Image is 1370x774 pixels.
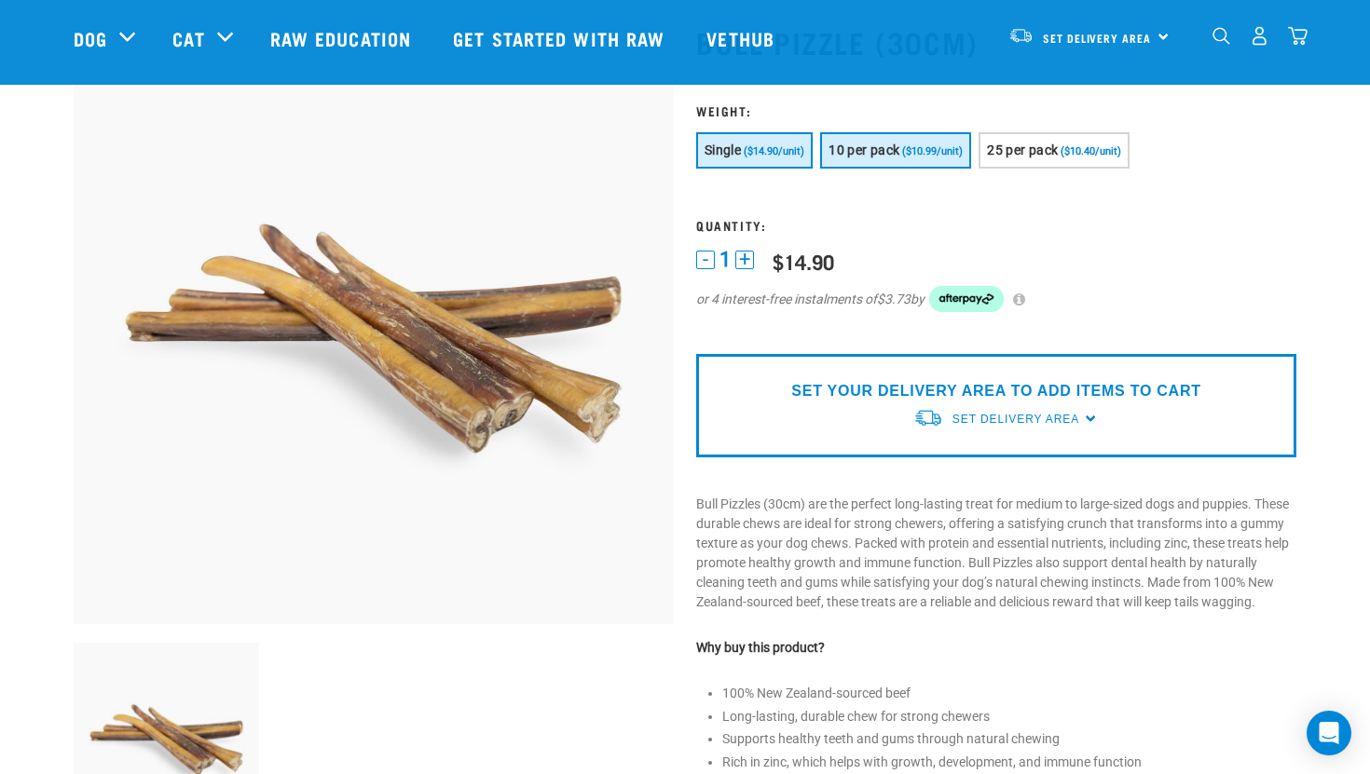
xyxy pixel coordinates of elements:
img: Afterpay [929,286,1004,312]
strong: Why buy this product? [696,640,825,655]
span: Set Delivery Area [1043,34,1151,41]
p: SET YOUR DELIVERY AREA TO ADD ITEMS TO CART [791,380,1200,402]
li: Rich in zinc, which helps with growth, development, and immune function [722,753,1296,772]
div: or 4 interest-free instalments of by [696,286,1296,312]
img: van-moving.png [1008,27,1034,44]
span: 1 [719,250,731,269]
h3: Quantity: [696,218,1296,232]
button: 25 per pack ($10.40/unit) [979,132,1130,169]
li: Supports healthy teeth and gums through natural chewing [722,729,1296,749]
button: + [735,251,754,269]
button: Single ($14.90/unit) [696,132,813,169]
img: home-icon@2x.png [1288,26,1308,46]
a: Cat [172,24,204,52]
div: $14.90 [773,250,834,273]
img: home-icon-1@2x.png [1212,27,1230,45]
a: Raw Education [252,1,434,75]
span: ($14.90/unit) [744,145,804,157]
div: Open Intercom Messenger [1307,711,1351,755]
button: - [696,251,715,269]
span: 25 per pack [987,143,1058,157]
a: Dog [74,24,107,52]
button: 10 per pack ($10.99/unit) [820,132,971,169]
span: Set Delivery Area [952,413,1079,426]
li: Long-lasting, durable chew for strong chewers [722,707,1296,726]
img: user.png [1250,26,1269,46]
h3: Weight: [696,103,1296,117]
span: Single [705,143,741,157]
span: ($10.99/unit) [902,145,963,157]
a: Vethub [688,1,798,75]
span: ($10.40/unit) [1061,145,1121,157]
li: 100% New Zealand-sourced beef [722,684,1296,703]
a: Get started with Raw [434,1,688,75]
img: van-moving.png [913,408,943,428]
p: Bull Pizzles (30cm) are the perfect long-lasting treat for medium to large-sized dogs and puppies... [696,495,1296,612]
img: Bull Pizzle 30cm for Dogs [74,24,674,624]
span: 10 per pack [829,143,899,157]
span: $3.73 [877,290,911,309]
